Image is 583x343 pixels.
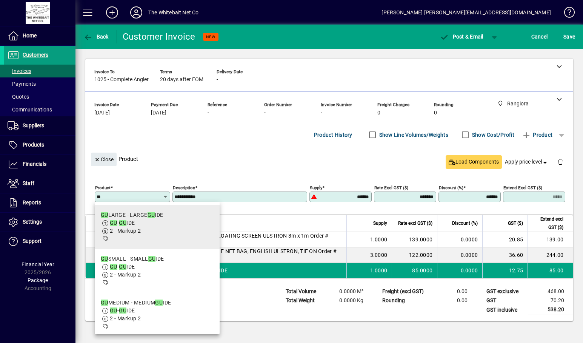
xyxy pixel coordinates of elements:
[483,296,528,305] td: GST
[94,110,110,116] span: [DATE]
[23,142,44,148] span: Products
[124,6,148,19] button: Profile
[194,232,342,247] span: DELUXE FLOATING SCREEN ULSTRON 3m x 1m Order # 17031
[482,263,528,278] td: 12.75
[321,110,322,116] span: -
[95,249,220,293] mat-option: GUSMALL - SMALL GUIDE
[110,264,135,270] span: - IDE
[482,247,528,263] td: 36.60
[101,299,171,307] div: MEDIUM - MEDIUM IDE
[101,211,163,219] div: LARGE - LARGE IDE
[4,136,75,155] a: Products
[397,267,432,274] div: 85.0000
[4,90,75,103] a: Quotes
[327,296,372,305] td: 0.0000 Kg
[23,122,44,128] span: Suppliers
[374,185,408,190] mat-label: Rate excl GST ($)
[82,30,111,43] button: Back
[8,107,52,113] span: Communications
[148,6,199,19] div: The Whitebait Net Co
[528,296,573,305] td: 70.20
[8,81,36,87] span: Payments
[95,205,220,249] mat-option: GULARGE - LARGE GUIDE
[370,267,388,274] span: 1.0000
[563,31,575,43] span: ave
[436,30,487,43] button: Post & Email
[91,153,117,166] button: Close
[439,185,463,190] mat-label: Discount (%)
[83,34,109,40] span: Back
[101,255,164,263] div: SMALL - SMALL IDE
[4,116,75,135] a: Suppliers
[94,153,114,166] span: Close
[4,213,75,232] a: Settings
[23,219,42,225] span: Settings
[28,277,48,283] span: Package
[110,220,117,226] em: GU
[446,155,502,169] button: Load Components
[110,315,141,321] span: 2 - Markup 2
[437,263,482,278] td: 0.0000
[22,261,54,267] span: Financial Year
[378,287,431,296] td: Freight (excl GST)
[101,212,108,218] em: GU
[518,128,556,142] button: Product
[110,220,135,226] span: - IDE
[528,305,573,315] td: 538.20
[508,219,523,227] span: GST ($)
[148,212,155,218] em: GU
[173,185,195,190] mat-label: Description
[101,256,108,262] em: GU
[4,77,75,90] a: Payments
[151,110,166,116] span: [DATE]
[23,161,46,167] span: Financials
[110,272,141,278] span: 2 - Markup 2
[482,232,528,247] td: 20.85
[370,251,388,259] span: 3.0000
[155,300,163,306] em: GU
[502,155,552,169] button: Apply price level
[528,232,573,247] td: 139.00
[503,185,542,190] mat-label: Extend excl GST ($)
[437,247,482,263] td: 0.0000
[160,77,203,83] span: 20 days after EOM
[23,52,48,58] span: Customers
[528,287,573,296] td: 468.00
[119,307,126,314] em: GU
[119,264,126,270] em: GU
[483,305,528,315] td: GST inclusive
[95,185,111,190] mat-label: Product
[75,30,117,43] app-page-header-button: Back
[531,31,548,43] span: Cancel
[94,77,149,83] span: 1025 - Complete Angler
[119,220,126,226] em: GU
[4,155,75,174] a: Financials
[528,247,573,263] td: 244.00
[551,153,569,171] button: Delete
[282,296,327,305] td: Total Weight
[378,296,431,305] td: Rounding
[110,307,135,314] span: - IDE
[110,228,141,234] span: 2 - Markup 2
[194,247,342,263] span: 3.65m POLE NET BAG, ENGLISH ULSTRON, TIE ON Order # 16983
[110,307,117,314] em: GU
[373,219,387,227] span: Supply
[23,180,34,186] span: Staff
[471,131,514,139] label: Show Cost/Profit
[431,296,477,305] td: 0.00
[434,110,437,116] span: 0
[483,287,528,296] td: GST exclusive
[528,263,573,278] td: 85.00
[282,287,327,296] td: Total Volume
[431,287,477,296] td: 0.00
[327,287,372,296] td: 0.0000 M³
[208,110,209,116] span: -
[23,32,37,39] span: Home
[397,236,432,243] div: 139.0000
[314,129,352,141] span: Product History
[4,26,75,45] a: Home
[310,185,322,190] mat-label: Supply
[440,34,483,40] span: ost & Email
[8,68,31,74] span: Invoices
[377,110,380,116] span: 0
